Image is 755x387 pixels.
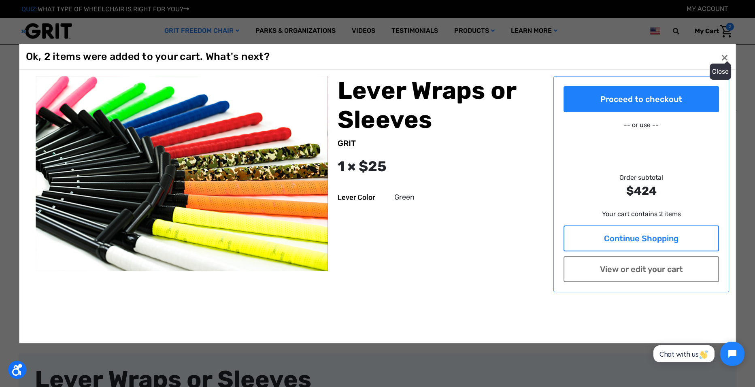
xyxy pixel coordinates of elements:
[338,137,544,149] div: GRIT
[644,335,751,373] iframe: Tidio Chat
[394,192,415,203] dd: Green
[564,86,719,112] a: Proceed to checkout
[564,209,719,219] p: Your cart contains 2 items
[564,256,719,282] a: View or edit your cart
[564,133,719,149] iframe: PayPal-paypal
[564,120,719,130] p: -- or use --
[36,76,328,271] img: GRIT Lever Wraps: Sets of GRIT Freedom Chair levers wrapped as pairs in pink, green, blue, red, c...
[338,76,544,134] h2: Lever Wraps or Sleeves
[564,183,719,200] strong: $424
[26,51,270,63] h1: Ok, 2 items were added to your cart. What's next?
[338,156,544,177] div: 1 × $25
[564,173,719,200] div: Order subtotal
[564,225,719,251] a: Continue Shopping
[338,192,389,203] dt: Lever Color
[721,49,728,65] span: ×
